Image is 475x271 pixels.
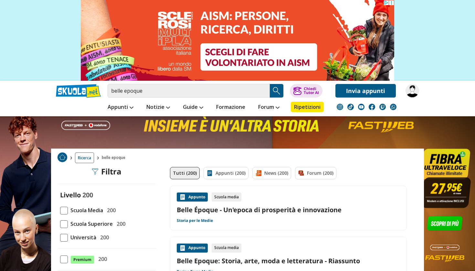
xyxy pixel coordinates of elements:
[170,167,200,179] a: Tutti (200)
[58,152,67,163] a: Home
[215,102,247,113] a: Formazione
[252,167,291,179] a: News (200)
[212,193,241,202] div: Scuola media
[145,102,172,113] a: Notizie
[204,167,248,179] a: Appunti (200)
[106,102,135,113] a: Appunti
[177,244,208,253] div: Appunto
[291,102,324,112] a: Ripetizioni
[58,152,67,162] img: Home
[270,84,283,98] button: Search Button
[379,104,386,110] img: twitch
[390,104,396,110] img: WhatsApp
[212,244,241,253] div: Scuola media
[257,102,281,113] a: Forum
[206,170,213,176] img: Appunti filtro contenuto
[335,84,396,98] a: Invia appunti
[68,233,96,242] span: Università
[181,102,205,113] a: Guide
[177,218,213,223] a: Storia per le Medie
[102,152,128,163] span: belle epoque
[82,191,93,199] span: 200
[114,220,125,228] span: 200
[104,206,116,214] span: 200
[92,167,121,176] div: Filtra
[177,193,208,202] div: Appunto
[92,168,99,175] img: Filtra filtri mobile
[68,206,103,214] span: Scuola Media
[290,84,322,98] button: ChiediTutor AI
[108,84,270,98] input: Cerca appunti, riassunti o versioni
[68,220,113,228] span: Scuola Superiore
[179,194,186,200] img: Appunti contenuto
[255,170,262,176] img: News filtro contenuto
[337,104,343,110] img: instagram
[304,87,319,95] div: Chiedi Tutor AI
[70,255,94,264] span: Premium
[295,167,336,179] a: Forum (200)
[177,256,400,265] a: Belle Epoque: Storia, arte, moda e letteratura - Riassunto
[272,86,281,96] img: Cerca appunti, riassunti o versioni
[98,233,109,242] span: 200
[96,255,107,263] span: 200
[347,104,354,110] img: tiktok
[75,152,94,163] a: Ricerca
[60,191,81,199] label: Livello
[298,170,304,176] img: Forum filtro contenuto
[358,104,364,110] img: youtube
[369,104,375,110] img: facebook
[177,205,400,214] a: Belle Époque - Un'epoca di prosperità e innovazione
[406,84,419,98] img: 3206071909
[179,245,186,251] img: Appunti contenuto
